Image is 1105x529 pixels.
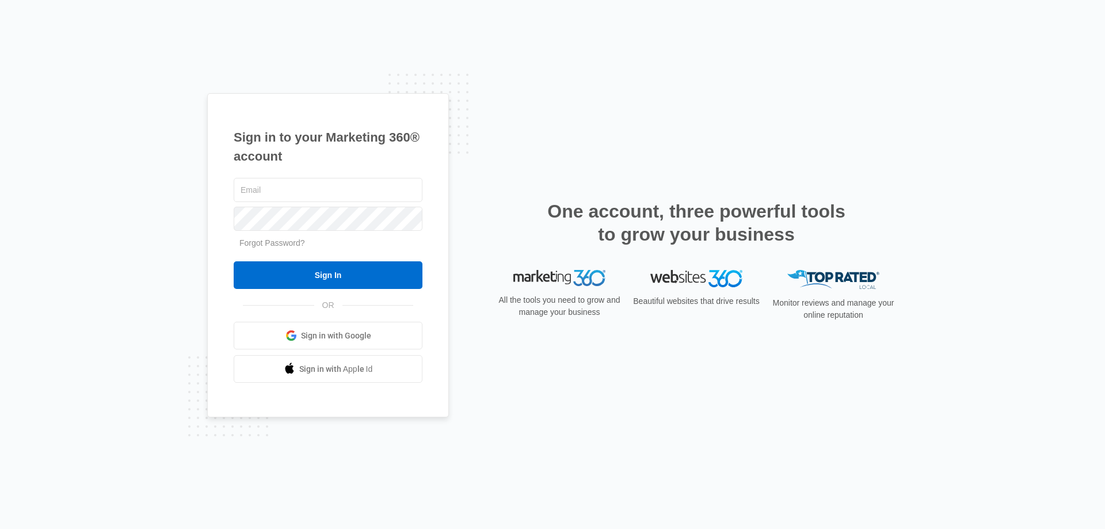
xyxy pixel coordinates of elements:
[544,200,849,246] h2: One account, three powerful tools to grow your business
[513,270,605,286] img: Marketing 360
[234,128,422,166] h1: Sign in to your Marketing 360® account
[787,270,879,289] img: Top Rated Local
[239,238,305,248] a: Forgot Password?
[299,363,373,375] span: Sign in with Apple Id
[495,294,624,318] p: All the tools you need to grow and manage your business
[301,330,371,342] span: Sign in with Google
[314,299,342,311] span: OR
[234,322,422,349] a: Sign in with Google
[234,178,422,202] input: Email
[234,261,422,289] input: Sign In
[632,295,761,307] p: Beautiful websites that drive results
[234,355,422,383] a: Sign in with Apple Id
[769,297,898,321] p: Monitor reviews and manage your online reputation
[650,270,742,287] img: Websites 360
